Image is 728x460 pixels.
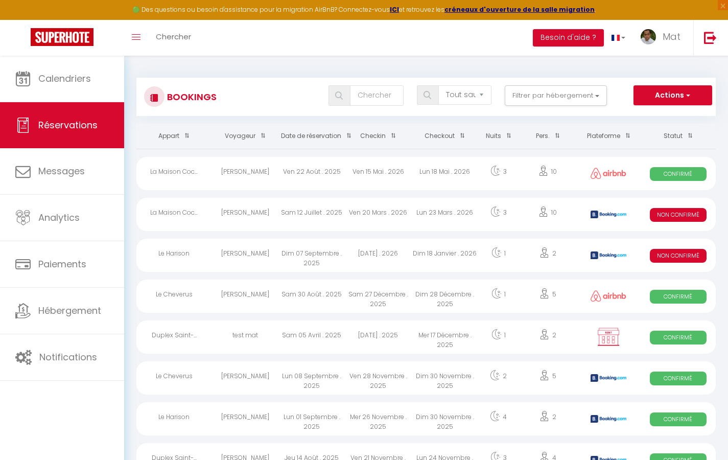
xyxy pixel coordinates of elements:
img: ... [641,29,656,44]
span: Hébergement [38,304,101,317]
th: Sort by people [519,124,576,149]
span: Calendriers [38,72,91,85]
span: Réservations [38,119,98,131]
th: Sort by guest [212,124,278,149]
a: ICI [390,5,399,14]
th: Sort by nights [478,124,519,149]
th: Sort by rentals [136,124,212,149]
th: Sort by checkin [345,124,411,149]
span: Analytics [38,211,80,224]
span: Notifications [39,351,97,363]
span: Chercher [156,31,191,42]
h3: Bookings [165,85,217,108]
span: Paiements [38,258,86,270]
th: Sort by checkout [412,124,478,149]
input: Chercher [350,85,403,106]
button: Actions [633,85,712,106]
span: Messages [38,165,85,177]
a: Chercher [148,20,199,56]
span: Mat [663,30,680,43]
a: ... Mat [633,20,693,56]
img: Super Booking [31,28,93,46]
a: créneaux d'ouverture de la salle migration [444,5,595,14]
th: Sort by channel [577,124,641,149]
button: Filtrer par hébergement [505,85,607,106]
th: Sort by booking date [278,124,345,149]
button: Ouvrir le widget de chat LiveChat [8,4,39,35]
button: Besoin d'aide ? [533,29,604,47]
th: Sort by status [641,124,716,149]
img: logout [704,31,717,44]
